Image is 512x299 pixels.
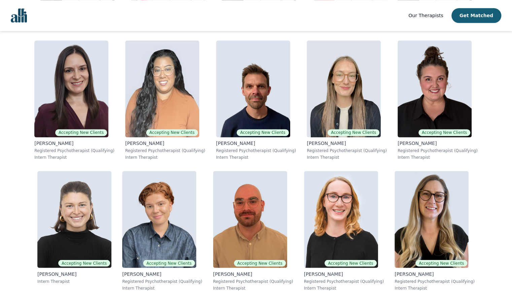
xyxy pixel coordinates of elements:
[415,260,467,266] span: Accepting New Clients
[216,155,296,160] p: Intern Therapist
[58,260,110,266] span: Accepting New Clients
[398,40,472,137] img: Janelle_Rushton
[37,278,111,284] p: Intern Therapist
[122,171,196,268] img: Capri_Contreras-De Blasis
[328,129,379,136] span: Accepting New Clients
[125,148,205,153] p: Registered Psychotherapist (Qualifying)
[299,165,389,296] a: Angela_WalstedtAccepting New Clients[PERSON_NAME]Registered Psychotherapist (Qualifying)Intern Th...
[389,165,480,296] a: Amina_PuracAccepting New Clients[PERSON_NAME]Registered Psychotherapist (Qualifying)Intern Therapist
[395,278,475,284] p: Registered Psychotherapist (Qualifying)
[216,40,290,137] img: Todd_Schiedel
[398,148,478,153] p: Registered Psychotherapist (Qualifying)
[34,140,114,147] p: [PERSON_NAME]
[211,35,302,165] a: Todd_SchiedelAccepting New Clients[PERSON_NAME]Registered Psychotherapist (Qualifying)Intern Ther...
[301,35,392,165] a: Holly_GunnAccepting New Clients[PERSON_NAME]Registered Psychotherapist (Qualifying)Intern Therapist
[451,8,501,23] button: Get Matched
[307,155,387,160] p: Intern Therapist
[34,148,114,153] p: Registered Psychotherapist (Qualifying)
[395,285,475,291] p: Intern Therapist
[307,148,387,153] p: Registered Psychotherapist (Qualifying)
[55,129,107,136] span: Accepting New Clients
[304,285,384,291] p: Intern Therapist
[307,140,387,147] p: [PERSON_NAME]
[237,129,288,136] span: Accepting New Clients
[307,40,381,137] img: Holly_Gunn
[395,171,469,268] img: Amina_Purac
[325,260,376,266] span: Accepting New Clients
[392,35,483,165] a: Janelle_RushtonAccepting New Clients[PERSON_NAME]Registered Psychotherapist (Qualifying)Intern Th...
[117,165,208,296] a: Capri_Contreras-De BlasisAccepting New Clients[PERSON_NAME]Registered Psychotherapist (Qualifying...
[234,260,286,266] span: Accepting New Clients
[146,129,198,136] span: Accepting New Clients
[120,35,211,165] a: Christina_PersaudAccepting New Clients[PERSON_NAME]Registered Psychotherapist (Qualifying)Intern ...
[216,140,296,147] p: [PERSON_NAME]
[398,155,478,160] p: Intern Therapist
[34,40,108,137] img: Lorena_Krasnai
[37,270,111,277] p: [PERSON_NAME]
[216,148,296,153] p: Registered Psychotherapist (Qualifying)
[408,13,443,18] span: Our Therapists
[37,171,111,268] img: Abby_Tait
[32,165,117,296] a: Abby_TaitAccepting New Clients[PERSON_NAME]Intern Therapist
[34,155,114,160] p: Intern Therapist
[125,140,205,147] p: [PERSON_NAME]
[304,270,384,277] p: [PERSON_NAME]
[125,155,205,160] p: Intern Therapist
[395,270,475,277] p: [PERSON_NAME]
[213,278,293,284] p: Registered Psychotherapist (Qualifying)
[208,165,299,296] a: Ryan_InglebyAccepting New Clients[PERSON_NAME]Registered Psychotherapist (Qualifying)Intern Thera...
[122,270,202,277] p: [PERSON_NAME]
[213,285,293,291] p: Intern Therapist
[304,171,378,268] img: Angela_Walstedt
[398,140,478,147] p: [PERSON_NAME]
[304,278,384,284] p: Registered Psychotherapist (Qualifying)
[143,260,195,266] span: Accepting New Clients
[213,270,293,277] p: [PERSON_NAME]
[213,171,287,268] img: Ryan_Ingleby
[408,11,443,20] a: Our Therapists
[122,285,202,291] p: Intern Therapist
[29,35,120,165] a: Lorena_Krasnai Accepting New Clients[PERSON_NAME]Registered Psychotherapist (Qualifying)Intern Th...
[418,129,470,136] span: Accepting New Clients
[125,40,199,137] img: Christina_Persaud
[122,278,202,284] p: Registered Psychotherapist (Qualifying)
[11,8,27,23] img: alli logo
